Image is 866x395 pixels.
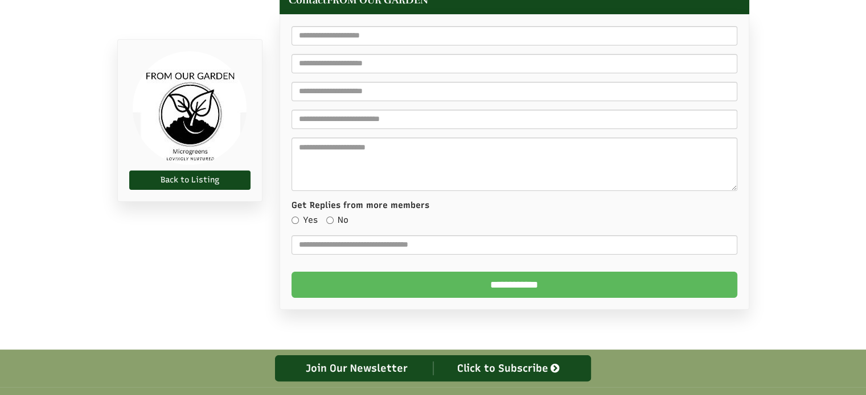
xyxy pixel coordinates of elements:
[275,355,591,381] a: Join Our Newsletter Click to Subscribe
[281,361,433,375] div: Join Our Newsletter
[133,52,247,165] img: FROM OUR GARDEN Microgreen Farmer
[292,199,429,211] label: Get Replies from more members
[326,217,334,224] input: No
[292,217,299,224] input: Yes
[292,214,318,226] label: Yes
[433,361,585,375] div: Click to Subscribe
[129,171,251,190] a: Back to Listing
[326,214,348,226] label: No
